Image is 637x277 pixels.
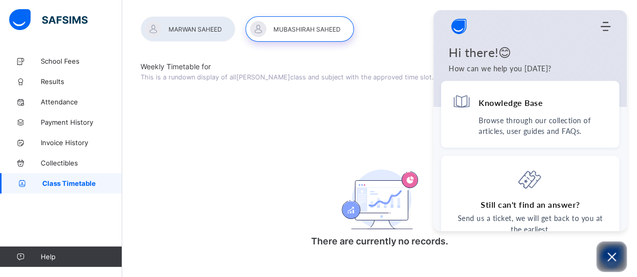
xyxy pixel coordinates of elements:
[449,16,469,37] img: logo
[41,159,122,167] span: Collectibles
[41,77,122,86] span: Results
[481,199,580,210] h4: Still can't find an answer?
[41,98,122,106] span: Attendance
[141,62,619,71] span: Weekly Timetable for
[449,45,612,60] h1: Hi there!😊
[41,253,122,261] span: Help
[278,142,482,262] div: There are currently no records.
[449,16,469,37] span: Company logo
[596,241,627,272] button: Open asap
[42,179,122,187] span: Class Timetable
[41,138,122,147] span: Invoice History
[441,81,619,148] div: Knowledge BaseBrowse through our collection of articles, user guides and FAQs.
[479,97,543,108] h4: Knowledge Base
[141,73,434,81] span: This is a rundown display of all [PERSON_NAME] class and subject with the approved time slot.
[41,118,122,126] span: Payment History
[9,9,88,31] img: safsims
[599,21,612,32] div: Modules Menu
[479,115,608,136] p: Browse through our collection of articles, user guides and FAQs.
[278,236,482,246] p: There are currently no records.
[342,170,418,229] img: academics.830fd61bc8807c8ddf7a6434d507d981.svg
[452,213,608,235] p: Send us a ticket, we will get back to you at the earliest.
[449,63,612,74] p: How can we help you today?
[41,57,122,65] span: School Fees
